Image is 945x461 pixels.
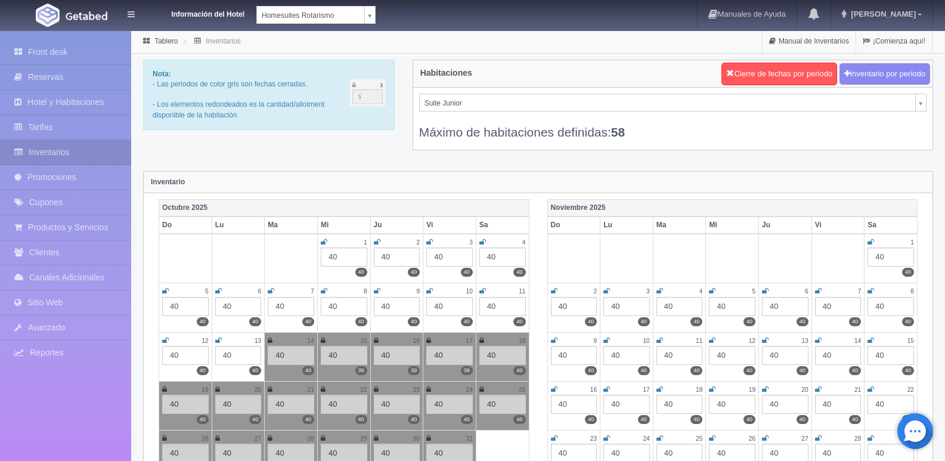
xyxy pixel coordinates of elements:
[801,338,808,344] small: 13
[696,338,702,344] small: 11
[849,415,861,424] label: 40
[854,386,861,393] small: 21
[413,435,420,442] small: 30
[355,415,367,424] label: 40
[867,247,914,267] div: 40
[513,268,525,277] label: 40
[308,386,314,393] small: 21
[466,288,473,295] small: 10
[547,216,600,234] th: Do
[709,395,755,414] div: 40
[590,386,597,393] small: 16
[302,317,314,326] label: 40
[743,317,755,326] label: 40
[374,297,420,316] div: 40
[426,395,473,414] div: 40
[585,366,597,375] label: 40
[907,338,914,344] small: 15
[249,317,261,326] label: 40
[355,366,367,375] label: 39
[321,395,367,414] div: 40
[355,317,367,326] label: 40
[469,239,473,246] small: 3
[590,435,597,442] small: 23
[262,7,360,24] span: Homesuites Rotarismo
[603,297,650,316] div: 40
[423,216,476,234] th: Vi
[162,395,209,414] div: 40
[849,366,861,375] label: 40
[215,346,262,365] div: 40
[162,346,209,365] div: 40
[197,415,209,424] label: 40
[513,415,525,424] label: 40
[519,338,525,344] small: 18
[154,37,178,45] a: Tablero
[419,112,927,141] div: Máximo de habitaciones definidas:
[653,216,706,234] th: Ma
[426,247,473,267] div: 40
[255,435,261,442] small: 27
[902,317,914,326] label: 40
[355,268,367,277] label: 40
[690,317,702,326] label: 40
[197,317,209,326] label: 40
[519,386,525,393] small: 25
[268,346,314,365] div: 40
[811,216,865,234] th: Vi
[902,268,914,277] label: 40
[479,346,526,365] div: 40
[350,79,385,106] img: cutoff.png
[197,366,209,375] label: 40
[461,268,473,277] label: 40
[479,395,526,414] div: 40
[643,386,649,393] small: 17
[461,366,473,375] label: 39
[585,317,597,326] label: 40
[867,346,914,365] div: 40
[690,366,702,375] label: 40
[425,94,910,112] span: Suite Junior
[419,94,927,112] a: Suite Junior
[762,297,808,316] div: 40
[709,297,755,316] div: 40
[308,338,314,344] small: 14
[321,346,367,365] div: 40
[426,297,473,316] div: 40
[202,435,208,442] small: 26
[762,346,808,365] div: 40
[417,239,420,246] small: 2
[585,415,597,424] label: 40
[910,288,914,295] small: 8
[638,415,650,424] label: 40
[762,395,808,414] div: 40
[815,395,862,414] div: 40
[461,317,473,326] label: 40
[856,30,932,53] a: ¡Comienza aquí!
[360,386,367,393] small: 22
[36,4,60,27] img: Getabed
[699,288,703,295] small: 4
[364,288,367,295] small: 8
[374,346,420,365] div: 40
[519,288,525,295] small: 11
[364,239,367,246] small: 1
[600,216,653,234] th: Lu
[360,338,367,344] small: 15
[696,386,702,393] small: 18
[763,30,856,53] a: Manual de Inventarios
[643,435,649,442] small: 24
[408,415,420,424] label: 40
[801,386,808,393] small: 20
[255,338,261,344] small: 13
[151,178,185,186] strong: Inventario
[547,199,918,216] th: Noviembre 2025
[302,415,314,424] label: 40
[611,125,625,139] b: 58
[867,395,914,414] div: 40
[797,317,808,326] label: 40
[854,435,861,442] small: 28
[867,297,914,316] div: 40
[143,60,395,130] div: - Las periodos de color gris son fechas cerradas. - Los elementos redondeados es la cantidad/allo...
[743,366,755,375] label: 40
